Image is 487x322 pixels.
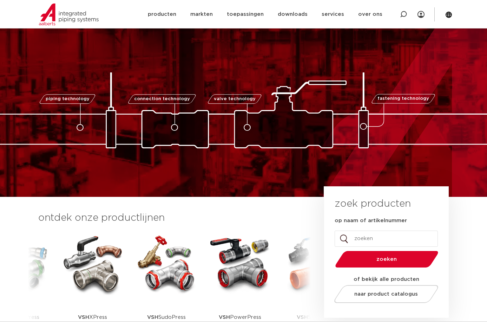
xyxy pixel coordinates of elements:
span: piping technology [46,97,90,101]
span: connection technology [134,97,190,101]
strong: VSH [219,315,230,320]
label: op naam of artikelnummer [335,217,407,224]
span: zoeken [353,257,420,262]
a: naar product catalogus [332,285,440,303]
strong: VSH [147,315,158,320]
strong: of bekijk alle producten [354,277,419,282]
strong: VSH [297,315,308,320]
span: fastening technology [377,97,429,101]
strong: VSH [78,315,89,320]
button: zoeken [332,250,441,268]
h3: ontdek onze productlijnen [38,211,300,225]
span: valve technology [214,97,256,101]
input: zoeken [335,231,438,247]
span: naar product catalogus [354,291,418,297]
h3: zoek producten [335,197,411,211]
